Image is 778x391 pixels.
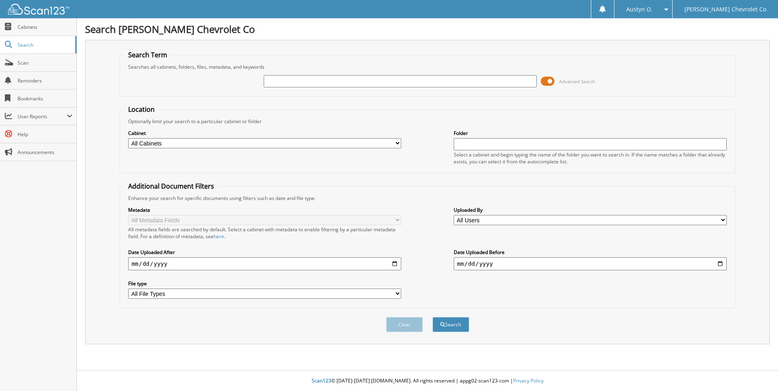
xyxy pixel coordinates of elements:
[124,195,731,202] div: Enhance your search for specific documents using filters such as date and file type.
[17,149,72,156] span: Announcements
[17,77,72,84] span: Reminders
[684,7,766,12] span: [PERSON_NAME] Chevrolet Co
[128,257,401,270] input: start
[124,105,159,114] legend: Location
[737,352,778,391] iframe: Chat Widget
[454,249,727,256] label: Date Uploaded Before
[454,151,727,165] div: Select a cabinet and begin typing the name of the folder you want to search in. If the name match...
[128,226,401,240] div: All metadata fields are searched by default. Select a cabinet with metadata to enable filtering b...
[128,130,401,137] label: Cabinet
[8,4,69,15] img: scan123-logo-white.svg
[626,7,653,12] span: Austyn O.
[454,206,727,213] label: Uploaded By
[454,257,727,270] input: end
[128,206,401,213] label: Metadata
[214,233,224,240] a: here
[128,280,401,287] label: File type
[124,63,731,70] div: Searches all cabinets, folders, files, metadata, and keywords
[17,95,72,102] span: Bookmarks
[17,59,72,66] span: Scan
[124,118,731,125] div: Optionally limit your search to a particular cabinet or folder
[559,78,595,85] span: Advanced Search
[77,371,778,391] div: © [DATE]-[DATE] [DOMAIN_NAME]. All rights reserved | appg02-scan123-com |
[17,113,67,120] span: User Reports
[312,377,331,384] span: Scan123
[17,131,72,138] span: Help
[386,317,423,332] button: Clear
[128,249,401,256] label: Date Uploaded After
[513,377,544,384] a: Privacy Policy
[124,182,218,191] legend: Additional Document Filters
[17,24,72,30] span: Cabinets
[85,22,770,36] h1: Search [PERSON_NAME] Chevrolet Co
[124,50,171,59] legend: Search Term
[17,41,71,48] span: Search
[433,317,469,332] button: Search
[454,130,727,137] label: Folder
